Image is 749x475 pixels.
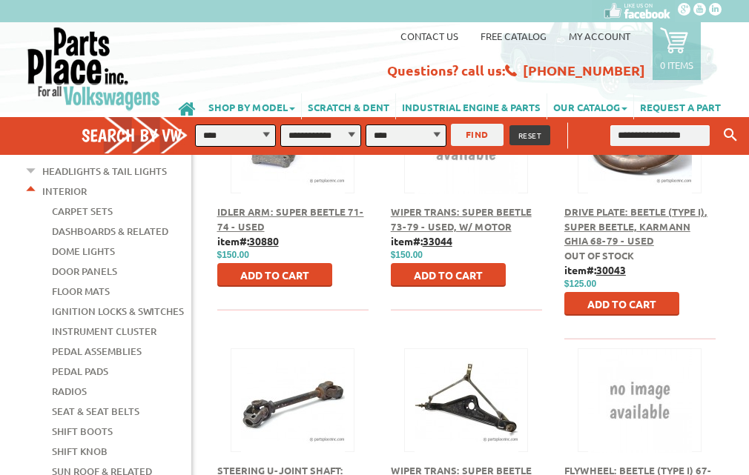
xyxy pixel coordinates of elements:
b: item#: [391,234,452,248]
u: 30043 [596,263,626,276]
a: Floor Mats [52,282,110,301]
a: Ignition Locks & Switches [52,302,184,321]
a: Dome Lights [52,242,115,261]
a: SHOP BY MODEL [202,93,301,119]
u: 33044 [423,234,452,248]
a: Seat & Seat Belts [52,402,139,421]
a: Idler Arm: Super Beetle 71-74 - Used [217,205,364,233]
a: Door Panels [52,262,117,281]
span: $125.00 [564,279,596,289]
a: Free Catalog [481,30,547,42]
span: Add to Cart [587,297,656,310]
button: FIND [451,124,504,146]
a: Carpet Sets [52,202,113,221]
button: Add to Cart [217,263,332,287]
span: $150.00 [217,250,249,260]
span: Add to Cart [414,268,483,282]
a: Pedal Assemblies [52,342,142,361]
a: Radios [52,382,87,401]
button: RESET [509,125,551,145]
span: $150.00 [391,250,423,260]
a: Headlights & Tail Lights [42,162,167,181]
a: SCRATCH & DENT [302,93,395,119]
u: 30880 [249,234,279,248]
a: 0 items [653,22,701,80]
a: INDUSTRIAL ENGINE & PARTS [396,93,547,119]
span: Out of stock [564,249,634,262]
a: Dashboards & Related [52,222,168,241]
a: OUR CATALOG [547,93,633,119]
h4: Search by VW [82,124,198,146]
a: My Account [569,30,630,42]
img: Parts Place Inc! [26,26,162,111]
span: Add to Cart [240,268,309,282]
a: Contact us [400,30,458,42]
a: Pedal Pads [52,362,108,381]
span: RESET [518,130,542,141]
a: REQUEST A PART [634,93,727,119]
a: Drive Plate: Beetle (Type I), Super Beetle, Karmann Ghia 68-79 - Used [564,205,707,247]
a: Shift Knob [52,442,108,461]
a: Interior [42,182,87,201]
button: Add to Cart [564,292,679,316]
a: Wiper Trans: Super Beetle 73-79 - Used, w/ Motor [391,205,532,233]
b: item#: [217,234,279,248]
b: item#: [564,263,626,276]
button: Keyword Search [719,123,742,147]
button: Add to Cart [391,263,506,287]
p: 0 items [660,59,693,71]
a: Shift Boots [52,422,113,441]
a: Instrument Cluster [52,322,156,341]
